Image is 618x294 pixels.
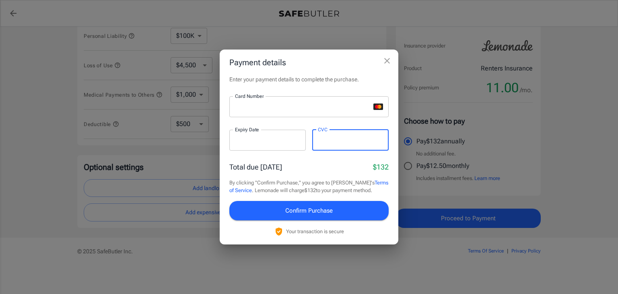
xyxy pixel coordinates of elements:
[235,103,370,110] iframe: Secure card number input frame
[286,228,344,235] p: Your transaction is secure
[229,179,389,195] p: By clicking "Confirm Purchase," you agree to [PERSON_NAME]'s . Lemonade will charge $132 to your ...
[235,136,300,144] iframe: Secure expiration date input frame
[285,205,333,216] span: Confirm Purchase
[373,161,389,172] p: $132
[373,104,383,110] svg: mastercard
[220,50,398,75] h2: Payment details
[235,126,259,133] label: Expiry Date
[229,201,389,220] button: Confirm Purchase
[318,136,383,144] iframe: Secure CVC input frame
[235,93,264,99] label: Card Number
[318,126,328,133] label: CVC
[229,75,389,83] p: Enter your payment details to complete the purchase.
[229,161,282,172] p: Total due [DATE]
[379,53,395,69] button: close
